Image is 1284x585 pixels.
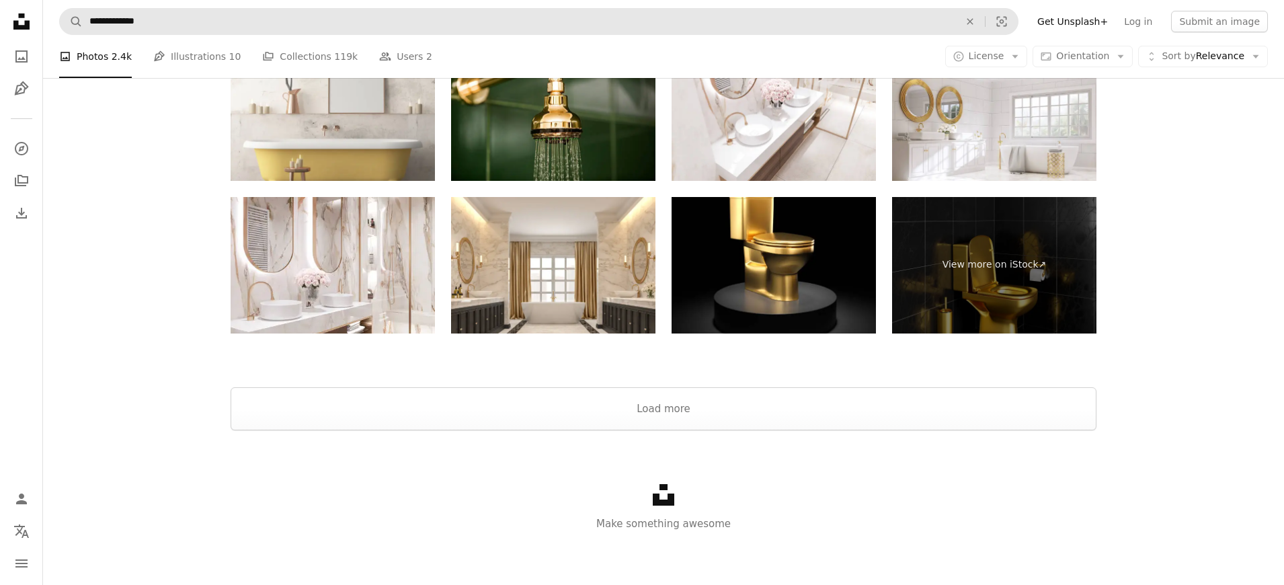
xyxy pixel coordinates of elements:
[8,200,35,227] a: Download History
[8,135,35,162] a: Explore
[262,35,358,78] a: Collections 119k
[59,8,1018,35] form: Find visuals sitewide
[1029,11,1116,32] a: Get Unsplash+
[231,197,435,334] img: Modern bathroom interior
[892,44,1096,181] img: Classical style bathroom with white and gold 3d render
[8,43,35,70] a: Photos
[1162,50,1195,61] span: Sort by
[672,44,876,181] img: Modern bathroom interior
[334,49,358,64] span: 119k
[1033,46,1133,67] button: Orientation
[451,197,655,334] img: Luxury bathroom with white marble walls and floors 3d render
[451,44,655,181] img: Bathroom Shower Head and Running Water
[969,50,1004,61] span: License
[231,44,435,181] img: mock up bathroom in a modern style 3d
[8,485,35,512] a: Log in / Sign up
[1056,50,1109,61] span: Orientation
[231,387,1096,430] button: Load more
[945,46,1028,67] button: License
[8,167,35,194] a: Collections
[43,516,1284,532] p: Make something awesome
[1162,50,1244,63] span: Relevance
[153,35,241,78] a: Illustrations 10
[986,9,1018,34] button: Visual search
[8,518,35,545] button: Language
[426,49,432,64] span: 2
[8,75,35,102] a: Illustrations
[8,550,35,577] button: Menu
[1171,11,1268,32] button: Submit an image
[1116,11,1160,32] a: Log in
[229,49,241,64] span: 10
[8,8,35,38] a: Home — Unsplash
[892,197,1096,334] a: View more on iStock↗
[379,35,432,78] a: Users 2
[60,9,83,34] button: Search Unsplash
[672,197,876,334] img: gold metal toilet bowl on black pedestal, dark background.
[955,9,985,34] button: Clear
[1138,46,1268,67] button: Sort byRelevance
